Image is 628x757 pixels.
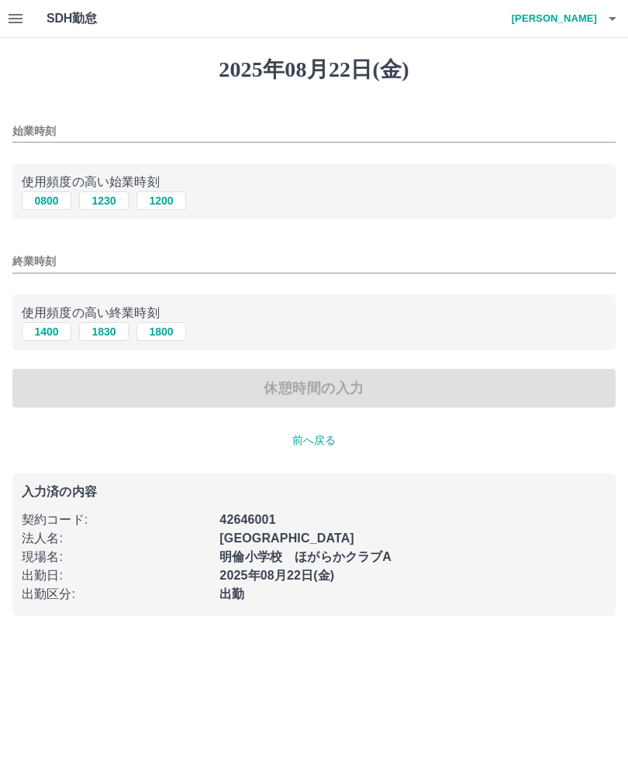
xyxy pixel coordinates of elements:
[219,587,244,600] b: 出勤
[22,173,606,191] p: 使用頻度の高い始業時刻
[22,191,71,210] button: 0800
[79,322,129,341] button: 1830
[219,532,354,545] b: [GEOGRAPHIC_DATA]
[219,569,334,582] b: 2025年08月22日(金)
[219,550,392,563] b: 明倫小学校 ほがらかクラブA
[22,322,71,341] button: 1400
[22,304,606,322] p: 使用頻度の高い終業時刻
[22,486,606,498] p: 入力済の内容
[12,57,616,83] h1: 2025年08月22日(金)
[22,585,210,604] p: 出勤区分 :
[219,513,275,526] b: 42646001
[22,511,210,529] p: 契約コード :
[79,191,129,210] button: 1230
[136,191,186,210] button: 1200
[12,432,616,449] p: 前へ戻る
[22,566,210,585] p: 出勤日 :
[22,548,210,566] p: 現場名 :
[136,322,186,341] button: 1800
[22,529,210,548] p: 法人名 :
